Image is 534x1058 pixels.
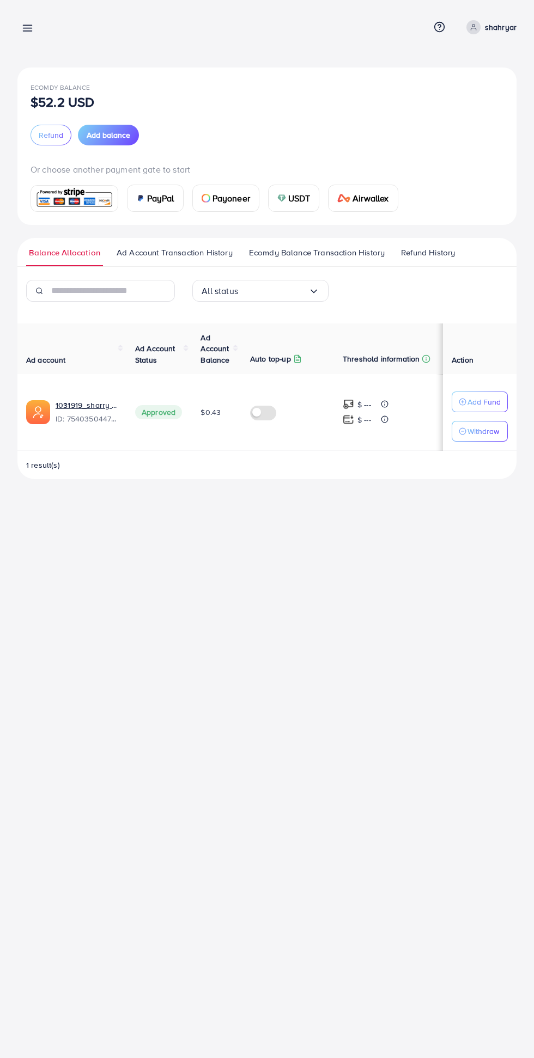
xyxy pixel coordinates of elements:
span: Ecomdy Balance Transaction History [249,247,385,259]
a: cardPayoneer [192,185,259,212]
button: Add Fund [452,392,508,412]
input: Search for option [238,283,308,299]
button: Add balance [78,125,139,145]
p: shahryar [485,21,517,34]
button: Withdraw [452,421,508,442]
span: Ad account [26,354,66,365]
span: Ad Account Status [135,343,175,365]
a: 1031919_sharry mughal_1755624852344 [56,400,118,411]
a: shahryar [462,20,517,34]
div: Search for option [192,280,329,302]
p: Or choose another payment gate to start [31,163,503,176]
a: cardAirwallex [328,185,398,212]
p: Threshold information [343,352,420,365]
img: card [34,187,114,210]
p: Add Fund [468,395,501,408]
span: ID: 7540350447681863698 [56,413,118,424]
span: Refund [39,130,63,140]
button: Refund [31,125,71,145]
span: 1 result(s) [26,460,60,470]
img: top-up amount [343,399,354,410]
span: Airwallex [353,192,389,205]
span: Payoneer [213,192,250,205]
span: All status [202,283,238,299]
a: cardPayPal [127,185,184,212]
span: Action [452,354,474,365]
img: card [136,194,145,203]
span: Refund History [401,247,455,259]
span: Ad Account Balance [201,332,229,365]
img: card [337,194,350,203]
p: Withdraw [468,425,499,438]
img: top-up amount [343,414,354,425]
a: card [31,185,118,212]
span: USDT [288,192,311,205]
span: Add balance [87,130,130,140]
img: ic-ads-acc.e4c84228.svg [26,400,50,424]
p: Auto top-up [250,352,291,365]
p: $52.2 USD [31,95,94,108]
a: cardUSDT [268,185,320,212]
span: Balance Allocation [29,247,100,259]
span: Ad Account Transaction History [117,247,233,259]
p: $ --- [357,413,371,426]
span: Ecomdy Balance [31,83,90,92]
div: <span class='underline'>1031919_sharry mughal_1755624852344</span></br>7540350447681863698 [56,400,118,425]
span: Approved [135,405,182,419]
span: $0.43 [201,407,221,418]
span: PayPal [147,192,174,205]
img: card [277,194,286,203]
img: card [202,194,210,203]
p: $ --- [357,398,371,411]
